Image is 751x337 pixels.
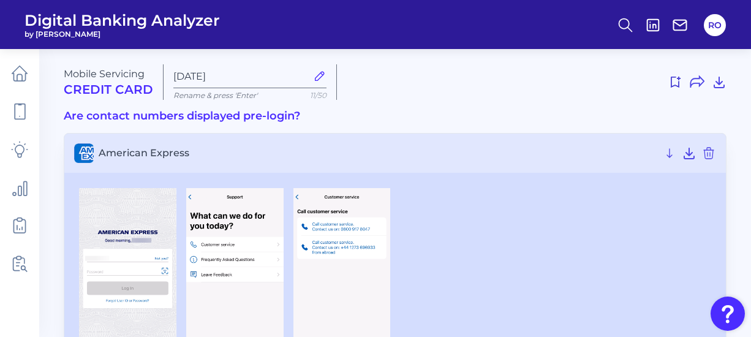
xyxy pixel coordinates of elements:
[173,91,326,100] p: Rename & press 'Enter'
[99,147,657,159] span: American Express
[25,11,220,29] span: Digital Banking Analyzer
[64,110,726,123] h3: Are contact numbers displayed pre-login?
[310,91,326,100] span: 11/50
[64,82,153,97] h2: Credit Card
[704,14,726,36] button: RO
[25,29,220,39] span: by [PERSON_NAME]
[711,297,745,331] button: Open Resource Center
[64,68,153,97] div: Mobile Servicing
